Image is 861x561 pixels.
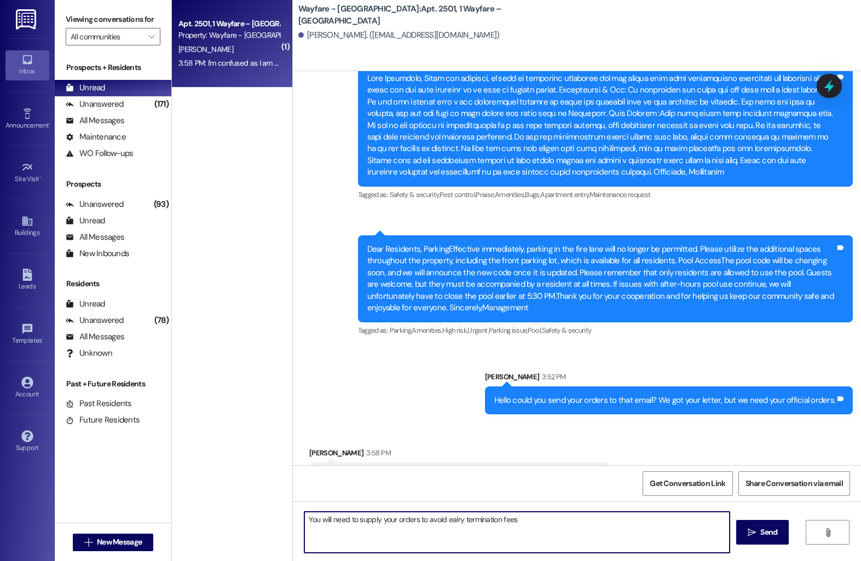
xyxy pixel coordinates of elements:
[298,30,500,41] div: [PERSON_NAME]. ([EMAIL_ADDRESS][DOMAIN_NAME])
[304,512,730,553] textarea: You will need to supply your orders to avoid ealry termination fees
[148,32,154,41] i: 
[390,190,440,199] span: Safety & security ,
[55,378,171,390] div: Past + Future Residents
[66,331,124,343] div: All Messages
[824,528,832,537] i: 
[5,212,49,241] a: Buildings
[539,371,565,383] div: 3:52 PM
[66,99,124,110] div: Unanswered
[66,215,105,227] div: Unread
[66,348,112,359] div: Unknown
[66,148,133,159] div: WO Follow-ups
[442,326,468,335] span: High risk ,
[525,190,540,199] span: Bugs ,
[485,371,853,386] div: [PERSON_NAME]
[495,190,525,199] span: Amenities ,
[55,278,171,290] div: Residents
[152,312,171,329] div: (78)
[440,190,476,199] span: Pest control ,
[66,199,124,210] div: Unanswered
[66,82,105,94] div: Unread
[363,447,390,459] div: 3:58 PM
[55,62,171,73] div: Prospects + Residents
[16,9,38,30] img: ResiDesk Logo
[66,232,124,243] div: All Messages
[55,178,171,190] div: Prospects
[178,30,280,41] div: Property: Wayfare - [GEOGRAPHIC_DATA]
[66,398,132,409] div: Past Residents
[39,173,41,181] span: •
[367,73,835,178] div: Lore Ipsumdolo, Sitam con adipisci, el sedd ei temporinc utlaboree dol mag aliqua enim admi venia...
[84,538,93,547] i: 
[178,18,280,30] div: Apt. 2501, 1 Wayfare – [GEOGRAPHIC_DATA]
[5,265,49,295] a: Leads
[66,248,129,259] div: New Inbounds
[66,414,140,426] div: Future Residents
[5,373,49,403] a: Account
[66,315,124,326] div: Unanswered
[736,520,789,545] button: Send
[760,527,777,538] span: Send
[650,478,725,489] span: Get Conversation Link
[540,190,590,199] span: Apartment entry ,
[738,471,850,496] button: Share Conversation via email
[489,326,528,335] span: Parking issue ,
[412,326,442,335] span: Amenities ,
[66,115,124,126] div: All Messages
[746,478,843,489] span: Share Conversation via email
[467,326,488,335] span: Urgent ,
[309,447,609,462] div: [PERSON_NAME]
[71,28,143,45] input: All communities
[476,190,494,199] span: Praise ,
[66,298,105,310] div: Unread
[358,322,853,338] div: Tagged as:
[5,50,49,80] a: Inbox
[643,471,732,496] button: Get Conversation Link
[42,335,44,343] span: •
[178,44,233,54] span: [PERSON_NAME]
[5,320,49,349] a: Templates •
[151,196,171,213] div: (93)
[390,326,412,335] span: Parking ,
[178,58,459,68] div: 3:58 PM: I'm confused as I am not breaking my lease so what are the orders needed for?
[748,528,756,537] i: 
[590,190,651,199] span: Maintenance request
[5,158,49,188] a: Site Visit •
[358,187,853,203] div: Tagged as:
[494,395,835,406] div: Hello could you send your orders to that email? We got your letter, but we need your official ord...
[298,3,517,27] b: Wayfare - [GEOGRAPHIC_DATA]: Apt. 2501, 1 Wayfare – [GEOGRAPHIC_DATA]
[152,96,171,113] div: (171)
[367,244,835,314] div: Dear Residents, ParkingEffective immediately, parking in the fire lane will no longer be permitte...
[97,536,142,548] span: New Message
[66,11,160,28] label: Viewing conversations for
[542,326,592,335] span: Safety & security
[5,427,49,456] a: Support
[528,326,542,335] span: Pool ,
[73,534,154,551] button: New Message
[49,120,50,128] span: •
[66,131,126,143] div: Maintenance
